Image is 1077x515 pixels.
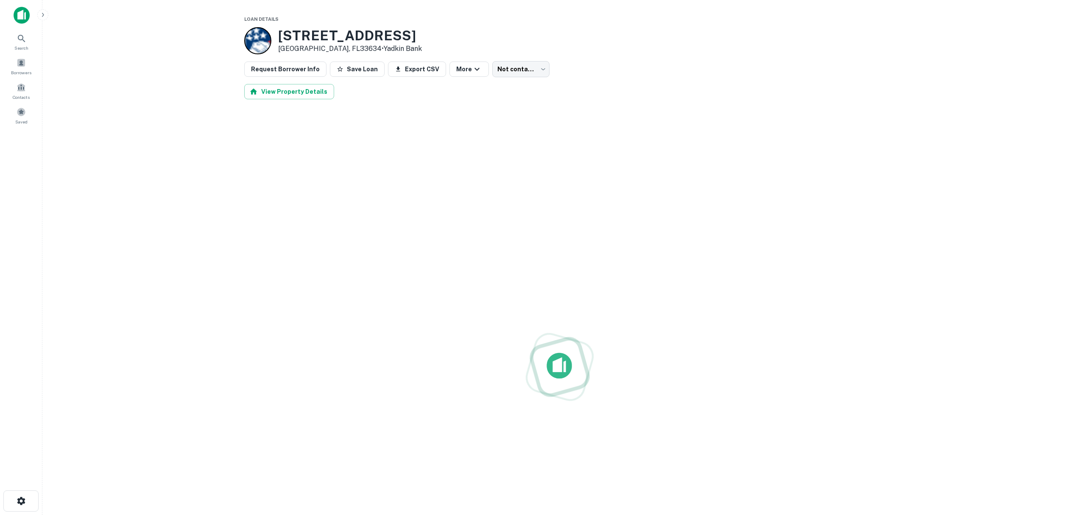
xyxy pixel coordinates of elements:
[1035,447,1077,488] iframe: Chat Widget
[388,62,446,77] button: Export CSV
[13,94,30,101] span: Contacts
[3,30,40,53] a: Search
[3,55,40,78] a: Borrowers
[244,17,279,22] span: Loan Details
[384,45,422,53] a: Yadkin Bank
[3,79,40,102] a: Contacts
[330,62,385,77] button: Save Loan
[449,62,489,77] button: More
[11,69,31,76] span: Borrowers
[14,7,30,24] img: capitalize-icon.png
[15,118,28,125] span: Saved
[3,104,40,127] a: Saved
[14,45,28,51] span: Search
[278,44,422,54] p: [GEOGRAPHIC_DATA], FL33634 •
[492,61,550,77] div: Not contacted
[244,84,334,99] button: View Property Details
[244,62,326,77] button: Request Borrower Info
[278,28,422,44] h3: [STREET_ADDRESS]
